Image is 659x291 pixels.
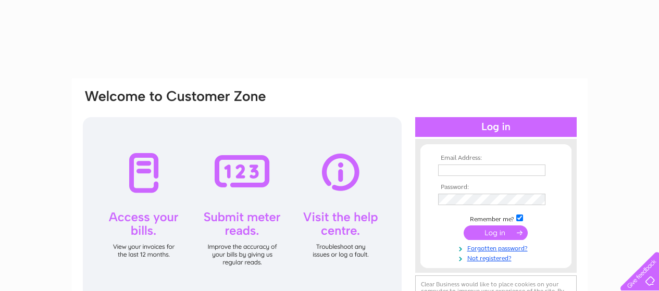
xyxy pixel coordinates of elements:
[464,225,528,240] input: Submit
[436,184,556,191] th: Password:
[436,155,556,162] th: Email Address:
[438,243,556,252] a: Forgotten password?
[436,213,556,223] td: Remember me?
[438,252,556,262] a: Not registered?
